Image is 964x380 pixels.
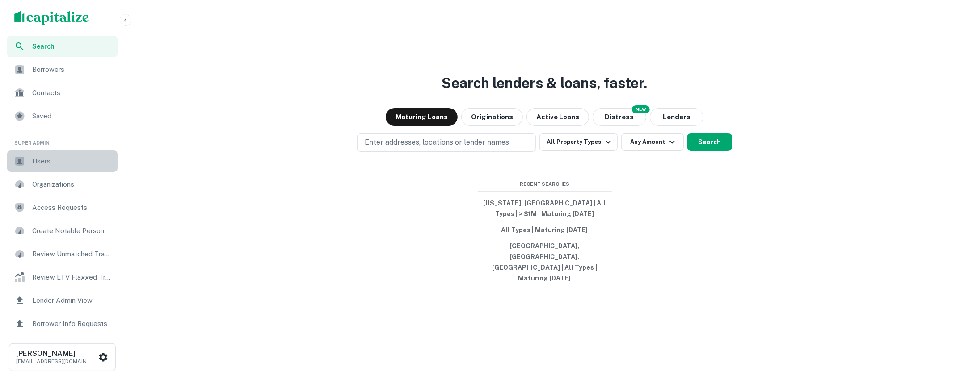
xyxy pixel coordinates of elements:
[32,88,112,98] span: Contacts
[7,267,118,288] a: Review LTV Flagged Transactions
[32,156,112,167] span: Users
[7,129,118,150] li: Super Admin
[7,174,118,195] a: Organizations
[7,313,118,334] a: Borrower Info Requests
[7,36,118,57] a: Search
[9,343,116,371] button: [PERSON_NAME][EMAIL_ADDRESS][DOMAIN_NAME]
[32,179,112,190] span: Organizations
[526,108,589,126] button: Active Loans
[650,108,703,126] button: Lenders
[32,249,112,259] span: Review Unmatched Transactions
[632,105,650,113] div: NEW
[14,11,89,25] img: capitalize-logo.png
[7,197,118,218] a: Access Requests
[478,180,612,188] span: Recent Searches
[357,133,536,152] button: Enter addresses, locations or lender names
[7,105,118,127] a: Saved
[365,137,509,148] p: Enter addresses, locations or lender names
[687,133,732,151] button: Search
[16,357,97,365] p: [EMAIL_ADDRESS][DOMAIN_NAME]
[621,133,684,151] button: Any Amount
[32,318,112,329] span: Borrower Info Requests
[539,133,617,151] button: All Property Types
[32,295,112,306] span: Lender Admin View
[32,202,112,213] span: Access Requests
[32,225,112,236] span: Create Notable Person
[7,243,118,265] a: Review Unmatched Transactions
[478,222,612,238] button: All Types | Maturing [DATE]
[442,72,648,94] h3: Search lenders & loans, faster.
[7,59,118,80] a: Borrowers
[7,290,118,311] a: Lender Admin View
[32,111,112,121] span: Saved
[32,64,112,75] span: Borrowers
[386,108,458,126] button: Maturing Loans
[478,195,612,222] button: [US_STATE], [GEOGRAPHIC_DATA] | All Types | > $1M | Maturing [DATE]
[919,309,964,351] iframe: Chat Widget
[593,108,646,126] button: Search distressed loans with lien and other non-mortgage details.
[478,238,612,286] button: [GEOGRAPHIC_DATA], [GEOGRAPHIC_DATA], [GEOGRAPHIC_DATA] | All Types | Maturing [DATE]
[7,220,118,242] a: Create Notable Person
[7,150,118,172] a: Users
[32,42,112,51] span: Search
[16,350,97,357] h6: [PERSON_NAME]
[32,272,112,283] span: Review LTV Flagged Transactions
[461,108,523,126] button: Originations
[7,82,118,104] a: Contacts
